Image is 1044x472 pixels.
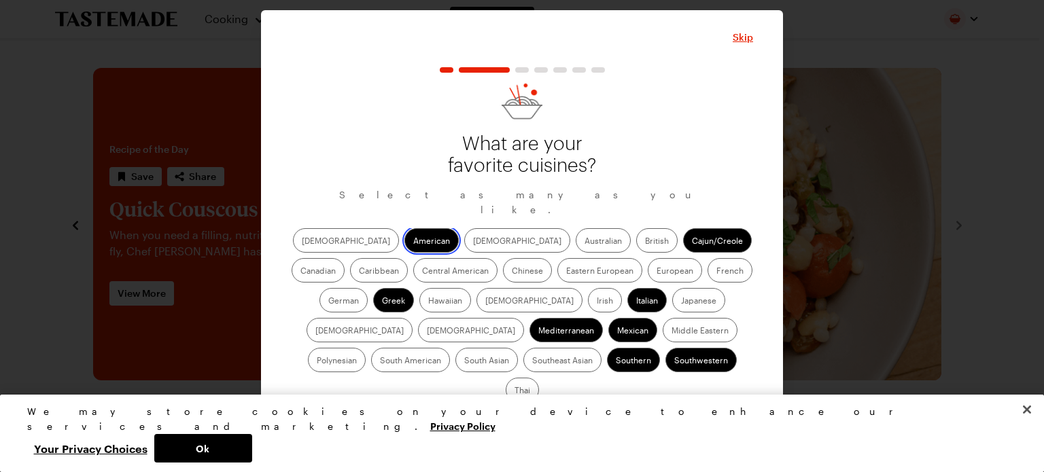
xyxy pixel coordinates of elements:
[608,318,657,342] label: Mexican
[588,288,622,312] label: Irish
[319,288,368,312] label: German
[557,258,642,283] label: Eastern European
[27,404,1006,434] div: We may store cookies on your device to enhance our services and marketing.
[373,288,414,312] label: Greek
[708,258,752,283] label: French
[455,348,518,372] label: South Asian
[648,258,702,283] label: European
[607,348,660,372] label: Southern
[350,258,408,283] label: Caribbean
[464,228,570,253] label: [DEMOGRAPHIC_DATA]
[371,348,450,372] label: South American
[476,288,582,312] label: [DEMOGRAPHIC_DATA]
[419,288,471,312] label: Hawaiian
[663,318,737,342] label: Middle Eastern
[1012,395,1042,424] button: Close
[506,378,539,402] label: Thai
[413,258,498,283] label: Central American
[404,228,459,253] label: American
[636,228,678,253] label: British
[627,288,667,312] label: Italian
[503,258,552,283] label: Chinese
[430,419,495,432] a: More information about your privacy, opens in a new tab
[154,434,252,462] button: Ok
[291,187,753,217] p: Select as many as you like.
[683,228,752,253] label: Cajun/Creole
[523,348,602,372] label: Southeast Asian
[27,404,1006,462] div: Privacy
[308,348,366,372] label: Polynesian
[672,288,725,312] label: Japanese
[665,348,737,372] label: Southwestern
[576,228,631,253] label: Australian
[293,228,399,253] label: [DEMOGRAPHIC_DATA]
[418,318,524,342] label: [DEMOGRAPHIC_DATA]
[307,318,413,342] label: [DEMOGRAPHIC_DATA]
[27,434,154,462] button: Your Privacy Choices
[440,133,604,177] p: What are your favorite cuisines?
[733,31,753,44] button: Close
[292,258,345,283] label: Canadian
[733,31,753,44] span: Skip
[529,318,603,342] label: Mediterranean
